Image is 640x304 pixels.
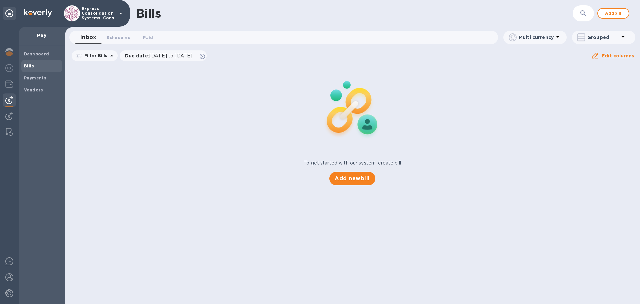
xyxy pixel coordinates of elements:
p: Pay [24,32,59,39]
div: Unpin categories [3,7,16,20]
p: To get started with our system, create bill [304,160,401,167]
span: Add bill [603,9,623,17]
b: Bills [24,63,34,68]
img: Foreign exchange [5,64,13,72]
h1: Bills [136,6,161,20]
img: Logo [24,9,52,17]
p: Filter Bills [82,53,108,58]
b: Vendors [24,87,43,92]
span: Inbox [80,33,96,42]
span: Scheduled [107,34,131,41]
p: Express Consolidation Systems, Corp [82,6,115,20]
p: Grouped [587,34,619,41]
b: Dashboard [24,51,49,56]
div: Due date:[DATE] to [DATE] [120,50,207,61]
p: Due date : [125,52,196,59]
span: [DATE] to [DATE] [149,53,192,58]
img: Wallets [5,80,13,88]
span: Add new bill [335,175,370,183]
u: Edit columns [602,53,634,58]
span: Paid [143,34,153,41]
p: Multi currency [519,34,554,41]
b: Payments [24,75,46,80]
button: Add newbill [329,172,375,185]
button: Addbill [597,8,629,19]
